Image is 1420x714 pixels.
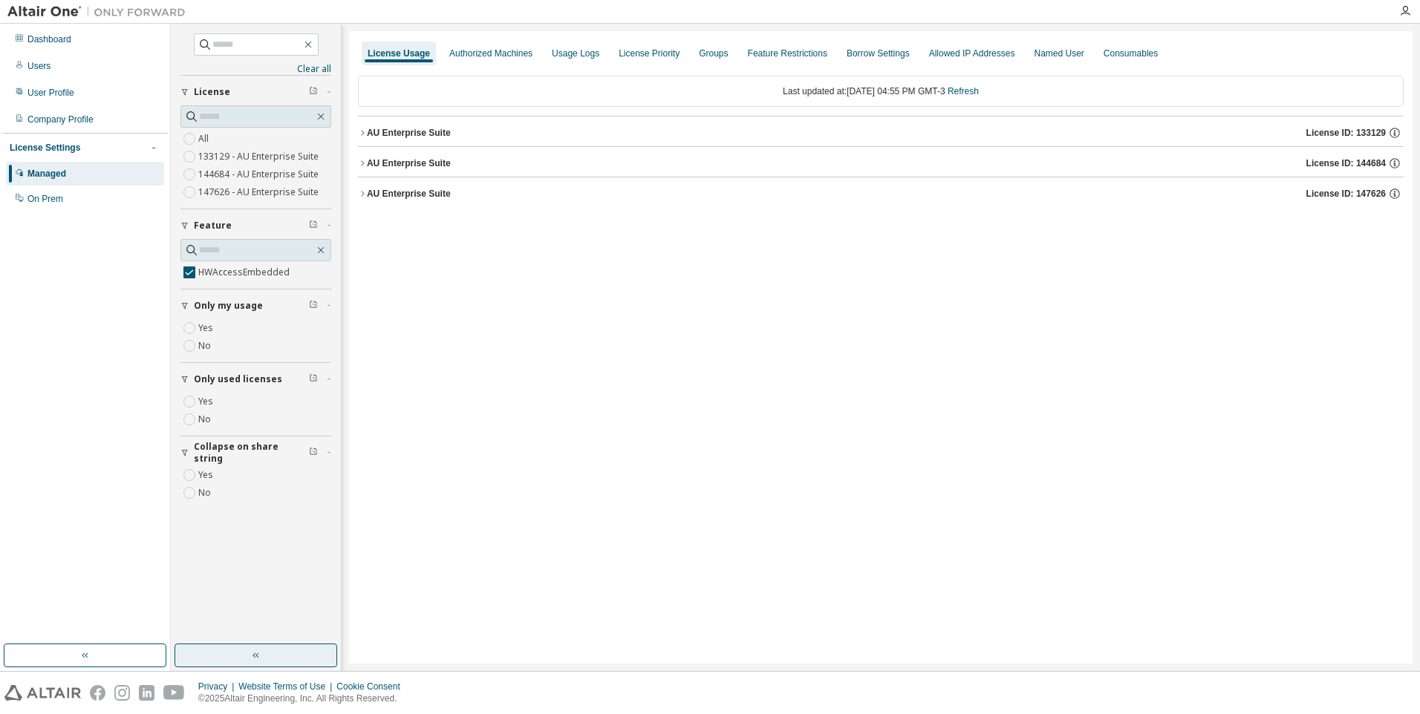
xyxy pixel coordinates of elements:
span: License [194,86,230,98]
div: AU Enterprise Suite [367,188,451,200]
div: Usage Logs [552,48,599,59]
label: All [198,130,212,148]
a: Clear all [180,63,331,75]
div: Borrow Settings [847,48,910,59]
button: AU Enterprise SuiteLicense ID: 144684 [358,147,1404,180]
label: HWAccessEmbedded [198,263,293,281]
div: Dashboard [27,33,71,45]
button: AU Enterprise SuiteLicense ID: 133129 [358,117,1404,149]
img: linkedin.svg [139,685,154,701]
label: 144684 - AU Enterprise Suite [198,166,322,183]
span: Feature [194,220,232,232]
span: License ID: 133129 [1306,127,1386,139]
div: Allowed IP Addresses [929,48,1015,59]
button: Feature [180,209,331,242]
div: Feature Restrictions [748,48,827,59]
img: instagram.svg [114,685,130,701]
img: facebook.svg [90,685,105,701]
img: Altair One [7,4,193,19]
span: Clear filter [309,300,318,312]
a: Refresh [948,86,979,96]
label: No [198,337,214,355]
img: altair_logo.svg [4,685,81,701]
div: License Usage [368,48,430,59]
label: Yes [198,319,216,337]
div: User Profile [27,87,74,99]
label: No [198,410,214,428]
div: License Priority [619,48,680,59]
span: Only my usage [194,300,263,312]
button: AU Enterprise SuiteLicense ID: 147626 [358,177,1404,210]
div: On Prem [27,193,63,205]
button: Collapse on share string [180,436,331,469]
span: Clear filter [309,86,318,98]
button: Only used licenses [180,363,331,396]
span: Only used licenses [194,373,282,385]
div: Company Profile [27,114,94,125]
span: License ID: 147626 [1306,188,1386,200]
div: Website Terms of Use [238,681,336,692]
div: Privacy [198,681,238,692]
img: youtube.svg [163,685,185,701]
label: Yes [198,393,216,410]
button: Only my usage [180,289,331,322]
label: Yes [198,466,216,484]
div: License Settings [10,142,80,154]
div: AU Enterprise Suite [367,127,451,139]
span: License ID: 144684 [1306,157,1386,169]
div: Named User [1034,48,1084,59]
div: Managed [27,168,66,180]
div: Consumables [1104,48,1158,59]
label: 147626 - AU Enterprise Suite [198,183,322,201]
span: Clear filter [309,373,318,385]
span: Clear filter [309,220,318,232]
label: No [198,484,214,502]
p: © 2025 Altair Engineering, Inc. All Rights Reserved. [198,692,409,705]
div: Users [27,60,51,72]
span: Clear filter [309,447,318,459]
div: Groups [699,48,728,59]
span: Collapse on share string [194,441,309,465]
div: Authorized Machines [449,48,532,59]
label: 133129 - AU Enterprise Suite [198,148,322,166]
div: Cookie Consent [336,681,408,692]
div: AU Enterprise Suite [367,157,451,169]
div: Last updated at: [DATE] 04:55 PM GMT-3 [358,76,1404,107]
button: License [180,76,331,108]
